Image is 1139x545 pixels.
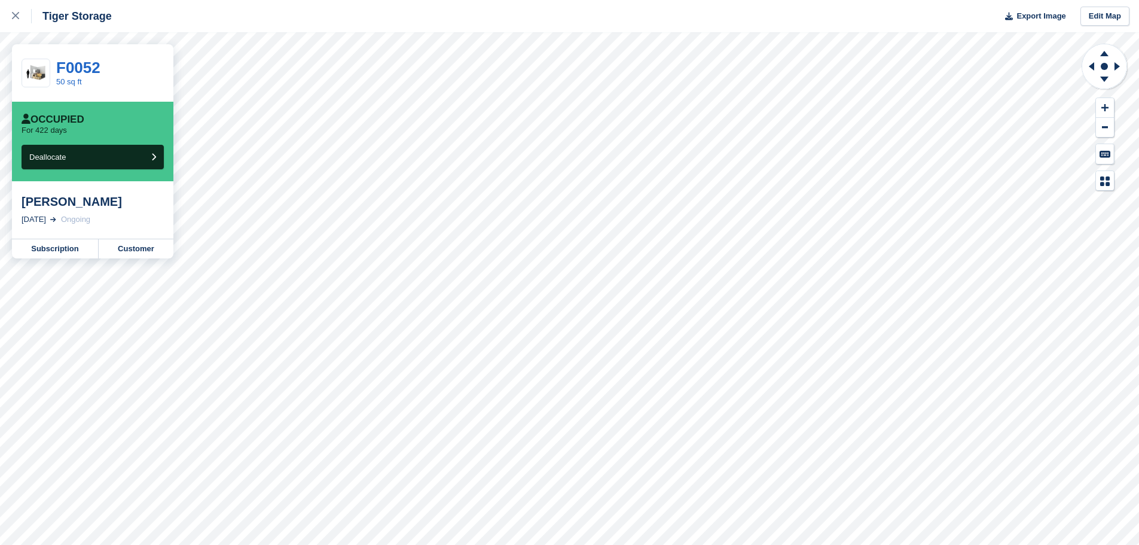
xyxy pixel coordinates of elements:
[1096,98,1114,118] button: Zoom In
[50,217,56,222] img: arrow-right-light-icn-cde0832a797a2874e46488d9cf13f60e5c3a73dbe684e267c42b8395dfbc2abf.svg
[22,126,67,135] p: For 422 days
[998,7,1066,26] button: Export Image
[1080,7,1129,26] a: Edit Map
[12,239,99,258] a: Subscription
[22,194,164,209] div: [PERSON_NAME]
[22,114,84,126] div: Occupied
[56,59,100,77] a: F0052
[22,63,50,84] img: 50-sqft-unit.jpg
[56,77,82,86] a: 50 sq ft
[22,214,46,226] div: [DATE]
[1096,171,1114,191] button: Map Legend
[1096,118,1114,138] button: Zoom Out
[1016,10,1065,22] span: Export Image
[22,145,164,169] button: Deallocate
[32,9,112,23] div: Tiger Storage
[61,214,90,226] div: Ongoing
[99,239,173,258] a: Customer
[1096,144,1114,164] button: Keyboard Shortcuts
[29,153,66,162] span: Deallocate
